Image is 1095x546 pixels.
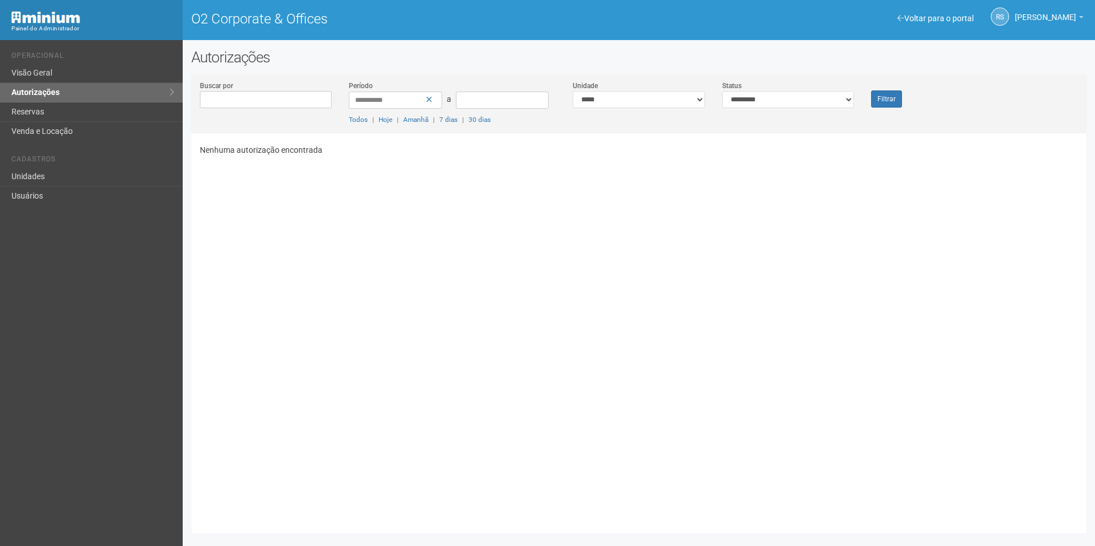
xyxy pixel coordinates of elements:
[573,81,598,91] label: Unidade
[372,116,374,124] span: |
[11,23,174,34] div: Painel do Administrador
[191,49,1086,66] h2: Autorizações
[439,116,458,124] a: 7 dias
[11,11,80,23] img: Minium
[468,116,491,124] a: 30 dias
[1015,14,1084,23] a: [PERSON_NAME]
[349,116,368,124] a: Todos
[871,90,902,108] button: Filtrar
[722,81,742,91] label: Status
[1015,2,1076,22] span: Rayssa Soares Ribeiro
[379,116,392,124] a: Hoje
[11,52,174,64] li: Operacional
[200,81,233,91] label: Buscar por
[991,7,1009,26] a: RS
[200,145,1078,155] p: Nenhuma autorização encontrada
[433,116,435,124] span: |
[897,14,974,23] a: Voltar para o portal
[349,81,373,91] label: Período
[397,116,399,124] span: |
[447,94,451,104] span: a
[191,11,631,26] h1: O2 Corporate & Offices
[462,116,464,124] span: |
[11,155,174,167] li: Cadastros
[403,116,428,124] a: Amanhã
